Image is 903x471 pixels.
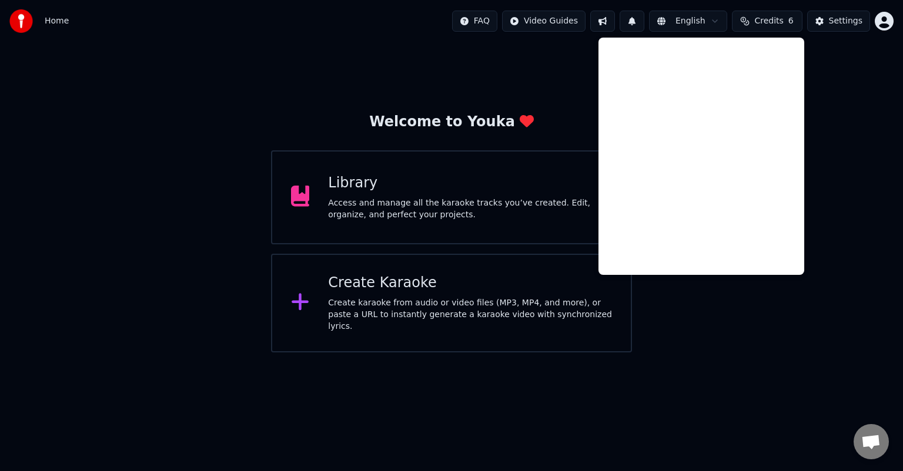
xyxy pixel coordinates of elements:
span: 6 [788,15,794,27]
div: Create Karaoke [328,274,612,292]
div: Settings [829,15,862,27]
div: Açık sohbet [854,424,889,459]
nav: breadcrumb [45,15,69,27]
img: youka [9,9,33,33]
div: Welcome to Youka [369,113,534,132]
div: Library [328,174,612,193]
button: Video Guides [502,11,586,32]
span: Home [45,15,69,27]
button: Credits6 [732,11,802,32]
div: Access and manage all the karaoke tracks you’ve created. Edit, organize, and perfect your projects. [328,197,612,221]
button: Settings [807,11,870,32]
span: Credits [754,15,783,27]
div: Create karaoke from audio or video files (MP3, MP4, and more), or paste a URL to instantly genera... [328,297,612,332]
button: FAQ [452,11,497,32]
